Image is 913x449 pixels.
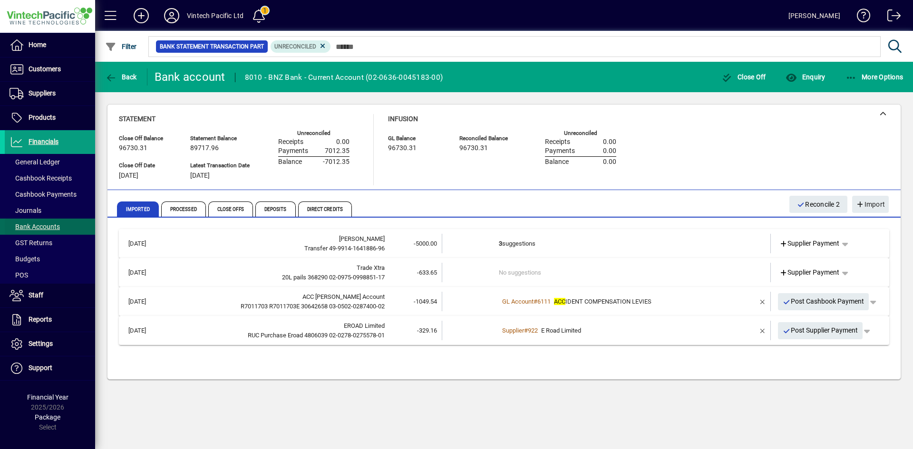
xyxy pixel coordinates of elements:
[168,292,385,302] div: ACC Levy Account
[5,57,95,81] a: Customers
[502,327,524,334] span: Supplier
[323,158,350,166] span: -7012.35
[274,43,316,50] span: Unreconciled
[119,229,889,258] mat-expansion-panel-header: [DATE][PERSON_NAME]Transfer 49-9914-1641886-96-5000.003suggestionsSupplier Payment
[388,135,445,142] span: GL Balance
[10,271,28,279] span: POS
[721,73,766,81] span: Close Off
[278,158,302,166] span: Balance
[778,322,863,339] button: Post Supplier Payment
[10,255,40,263] span: Budgets
[545,147,575,155] span: Payments
[783,294,864,309] span: Post Cashbook Payment
[119,144,147,152] span: 96730.31
[5,186,95,202] a: Cashbook Payments
[880,2,901,33] a: Logout
[29,114,56,121] span: Products
[5,308,95,332] a: Reports
[755,294,770,309] button: Remove
[5,267,95,283] a: POS
[105,73,137,81] span: Back
[459,135,516,142] span: Reconciled Balance
[119,135,176,142] span: Close Off Balance
[29,41,46,48] span: Home
[388,144,417,152] span: 96730.31
[255,201,296,217] span: Deposits
[168,234,385,244] div: PROSSER TANYA
[10,158,60,166] span: General Ledger
[852,196,889,213] button: Import
[124,263,168,282] td: [DATE]
[5,356,95,380] a: Support
[29,291,43,299] span: Staff
[499,325,541,335] a: Supplier#922
[459,144,488,152] span: 96730.31
[161,201,206,217] span: Processed
[119,316,889,345] mat-expansion-panel-header: [DATE]EROAD LimitedRUC Purchase Eroad 4806039 02-0278-0275578-01-329.16Supplier#922E Road Limited...
[278,138,303,146] span: Receipts
[554,298,565,305] em: ACC
[168,263,385,273] div: Trade Xtra
[755,323,770,338] button: Remove
[779,239,840,248] span: Supplier Payment
[778,293,869,310] button: Post Cashbook Payment
[5,82,95,105] a: Suppliers
[10,191,77,198] span: Cashbook Payments
[5,219,95,235] a: Bank Accounts
[554,298,651,305] span: IDENT COMPENSATION LEVIES
[190,162,250,169] span: Latest Transaction Date
[124,234,168,253] td: [DATE]
[843,68,906,86] button: More Options
[776,264,844,281] a: Supplier Payment
[208,201,253,217] span: Close Offs
[797,197,840,212] span: Reconcile 2
[414,240,437,247] span: -5000.00
[271,40,331,53] mat-chip: Reconciliation Status: Unreconciled
[786,73,825,81] span: Enquiry
[5,170,95,186] a: Cashbook Receipts
[603,138,616,146] span: 0.00
[95,68,147,86] app-page-header-button: Back
[545,158,569,166] span: Balance
[105,43,137,50] span: Filter
[414,298,437,305] span: -1049.54
[524,327,528,334] span: #
[168,273,385,282] div: 20L pails 368290 02-0975-0998851-17
[5,251,95,267] a: Budgets
[545,138,570,146] span: Receipts
[5,284,95,307] a: Staff
[845,73,903,81] span: More Options
[850,2,871,33] a: Knowledge Base
[29,315,52,323] span: Reports
[5,332,95,356] a: Settings
[190,172,210,180] span: [DATE]
[783,323,858,338] span: Post Supplier Payment
[29,340,53,347] span: Settings
[719,68,768,86] button: Close Off
[119,172,138,180] span: [DATE]
[528,327,538,334] span: 922
[5,33,95,57] a: Home
[10,239,52,247] span: GST Returns
[534,298,537,305] span: #
[10,207,41,214] span: Journals
[537,298,551,305] span: 6111
[190,135,250,142] span: Statement Balance
[541,327,581,334] span: E Road Limited
[168,302,385,311] div: R7011703 R7011703E 30642658 03-0502-0287400-02
[325,147,350,155] span: 7012.35
[10,174,72,182] span: Cashbook Receipts
[5,235,95,251] a: GST Returns
[124,321,168,340] td: [DATE]
[856,197,885,212] span: Import
[29,65,61,73] span: Customers
[5,106,95,130] a: Products
[564,130,597,136] label: Unreconciled
[155,69,225,85] div: Bank account
[168,331,385,340] div: RUC Purchase Eroad 4806039 02-0278-0275578-01
[29,138,58,145] span: Financials
[103,38,139,55] button: Filter
[336,138,350,146] span: 0.00
[119,258,889,287] mat-expansion-panel-header: [DATE]Trade Xtra20L pails 368290 02-0975-0998851-17-633.65No suggestionsSupplier Payment
[187,8,243,23] div: Vintech Pacific Ltd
